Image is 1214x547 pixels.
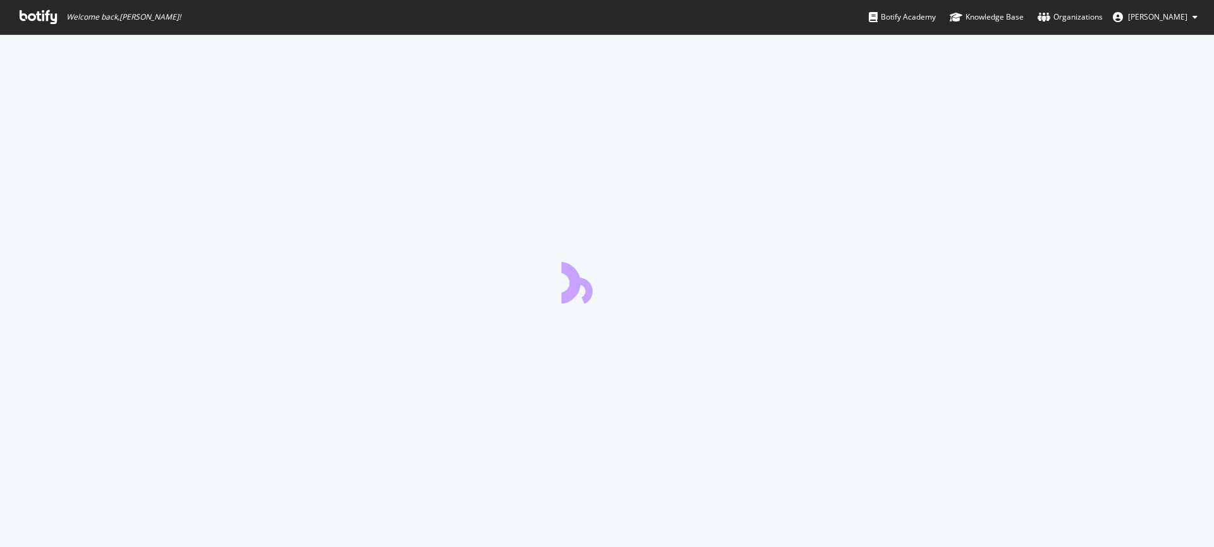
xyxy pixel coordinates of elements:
[950,11,1024,23] div: Knowledge Base
[561,258,653,304] div: animation
[869,11,936,23] div: Botify Academy
[66,12,181,22] span: Welcome back, [PERSON_NAME] !
[1128,11,1187,22] span: Vincent Flaceliere
[1038,11,1103,23] div: Organizations
[1103,7,1208,27] button: [PERSON_NAME]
